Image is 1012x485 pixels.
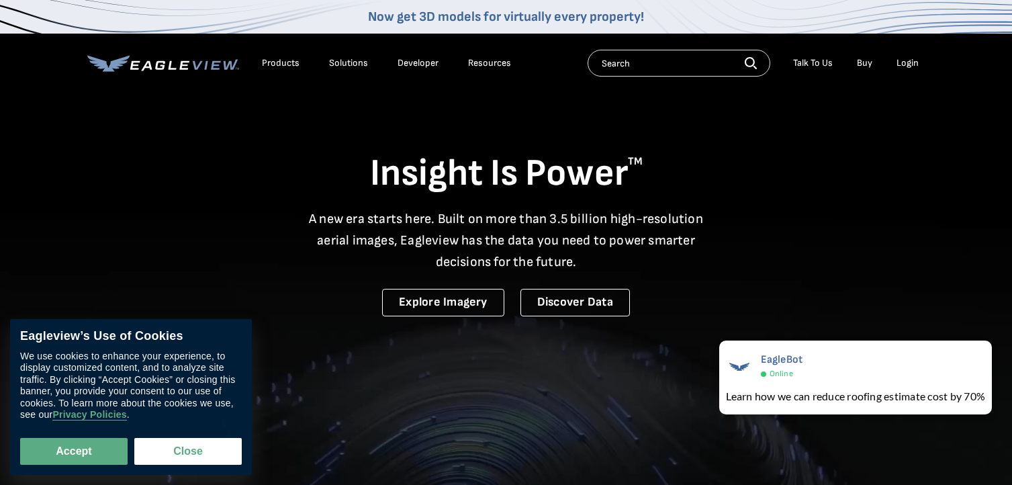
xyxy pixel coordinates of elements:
[262,57,300,69] div: Products
[368,9,644,25] a: Now get 3D models for virtually every property!
[761,353,803,366] span: EagleBot
[588,50,770,77] input: Search
[301,208,712,273] p: A new era starts here. Built on more than 3.5 billion high-resolution aerial images, Eagleview ha...
[857,57,872,69] a: Buy
[793,57,833,69] div: Talk To Us
[329,57,368,69] div: Solutions
[520,289,630,316] a: Discover Data
[134,438,242,465] button: Close
[770,369,793,379] span: Online
[20,351,242,421] div: We use cookies to enhance your experience, to display customized content, and to analyze site tra...
[52,410,126,421] a: Privacy Policies
[468,57,511,69] div: Resources
[87,150,925,197] h1: Insight Is Power
[628,155,643,168] sup: TM
[20,438,128,465] button: Accept
[726,353,753,380] img: EagleBot
[20,329,242,344] div: Eagleview’s Use of Cookies
[382,289,504,316] a: Explore Imagery
[896,57,919,69] div: Login
[726,388,985,404] div: Learn how we can reduce roofing estimate cost by 70%
[398,57,439,69] a: Developer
